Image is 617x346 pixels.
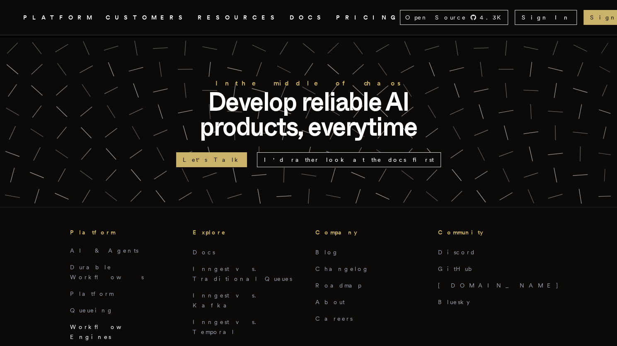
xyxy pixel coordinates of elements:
[70,290,114,297] a: Platform
[193,249,215,256] a: Docs
[336,12,400,23] a: PRICING
[315,315,353,322] a: Careers
[290,12,326,23] a: DOCS
[176,152,247,167] a: Let's Talk
[315,299,345,305] a: About
[438,227,547,237] h3: Community
[70,247,138,254] a: AI & Agents
[315,249,339,256] a: Blog
[193,292,261,309] a: Inngest vs. Kafka
[257,152,441,167] a: I'd rather look at the docs first
[315,282,361,289] a: Roadmap
[70,307,114,314] a: Queueing
[438,299,469,305] a: Bluesky
[405,13,467,22] span: Open Source
[198,12,280,23] button: RESOURCES
[193,227,302,237] h3: Explore
[106,12,188,23] a: CUSTOMERS
[438,282,559,289] a: [DOMAIN_NAME]
[70,264,144,280] a: Durable Workflows
[315,266,369,272] a: Changelog
[480,13,506,22] span: 4.3 K
[70,227,179,237] h3: Platform
[438,266,477,272] a: GitHub
[193,266,292,282] a: Inngest vs. Traditional Queues
[515,10,577,25] a: Sign In
[70,324,141,340] a: Workflow Engines
[315,227,425,237] h3: Company
[176,89,441,139] p: Develop reliable AI products, everytime
[23,12,96,23] button: PLATFORM
[193,319,261,335] a: Inngest vs. Temporal
[438,249,476,256] a: Discord
[176,78,441,89] h2: In the middle of chaos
